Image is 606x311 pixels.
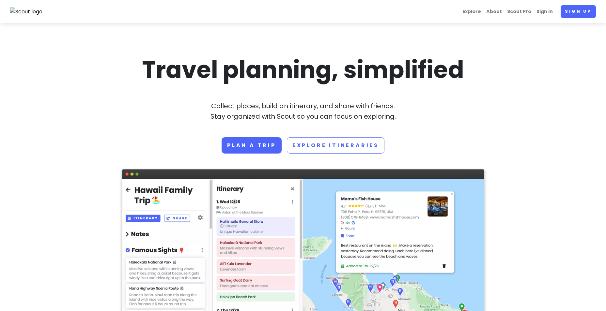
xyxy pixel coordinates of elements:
[561,5,596,18] a: Sign up
[10,7,43,16] img: Scout logo
[122,101,484,122] p: Collect places, build an itinerary, and share with friends. Stay organized with Scout so you can ...
[505,5,534,18] a: Scout Pro
[222,137,282,154] a: Plan a trip
[287,137,384,154] a: Explore Itineraries
[122,54,484,85] h1: Travel planning, simplified
[460,5,484,18] a: Explore
[484,5,505,18] a: About
[534,5,555,18] a: Sign in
